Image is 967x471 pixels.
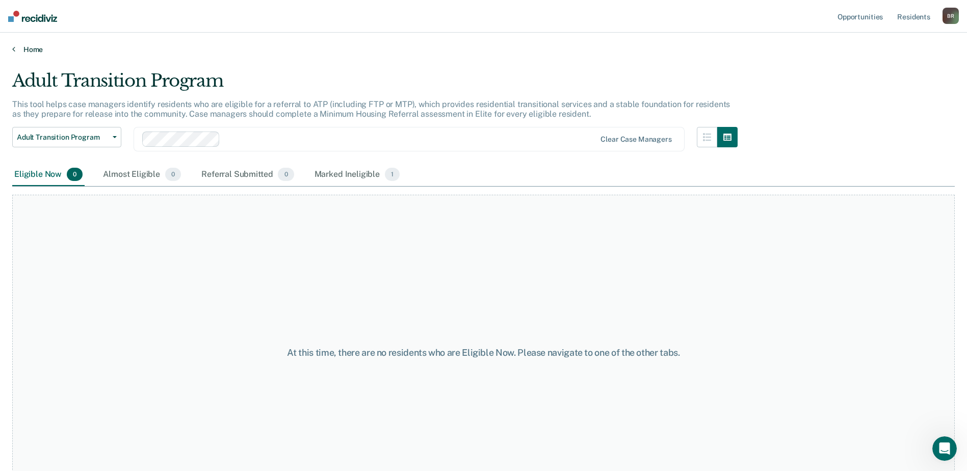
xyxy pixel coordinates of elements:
[932,436,957,461] iframe: Intercom live chat
[943,8,959,24] div: B R
[67,168,83,181] span: 0
[943,8,959,24] button: BR
[165,168,181,181] span: 0
[278,168,294,181] span: 0
[12,164,85,186] div: Eligible Now0
[12,45,955,54] a: Home
[385,168,400,181] span: 1
[12,70,738,99] div: Adult Transition Program
[8,11,57,22] img: Recidiviz
[199,164,296,186] div: Referral Submitted0
[600,135,671,144] div: Clear case managers
[248,347,719,358] div: At this time, there are no residents who are Eligible Now. Please navigate to one of the other tabs.
[12,127,121,147] button: Adult Transition Program
[17,133,109,142] span: Adult Transition Program
[12,99,730,119] p: This tool helps case managers identify residents who are eligible for a referral to ATP (includin...
[312,164,402,186] div: Marked Ineligible1
[101,164,183,186] div: Almost Eligible0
